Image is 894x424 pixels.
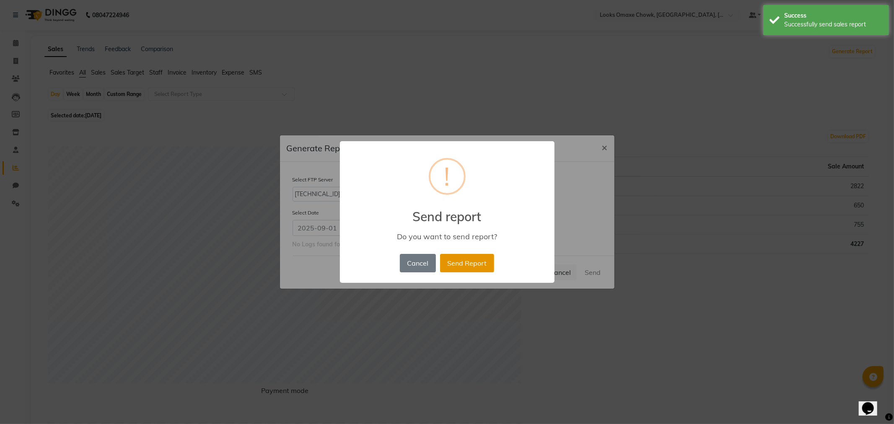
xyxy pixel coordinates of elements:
[400,254,436,272] button: Cancel
[784,20,883,29] div: Successfully send sales report
[859,390,886,416] iframe: chat widget
[444,160,450,193] div: !
[352,232,542,241] div: Do you want to send report?
[440,254,494,272] button: Send Report
[784,11,883,20] div: Success
[340,199,555,224] h2: Send report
